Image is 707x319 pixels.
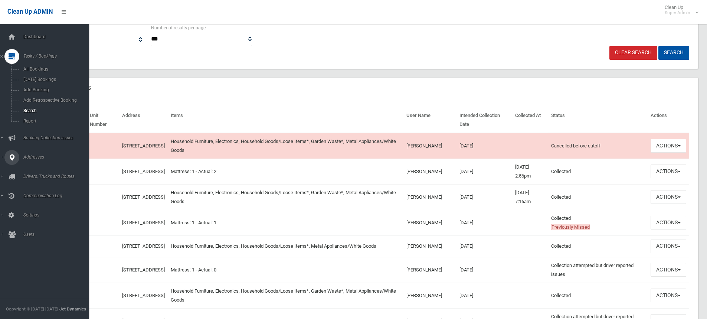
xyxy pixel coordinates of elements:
[21,87,88,92] span: Add Booking
[122,243,165,249] a: [STREET_ADDRESS]
[661,4,698,16] span: Clean Up
[59,306,86,312] strong: Jet Dynamics
[122,293,165,298] a: [STREET_ADDRESS]
[168,210,403,235] td: Mattress: 1 - Actual: 1
[548,210,648,235] td: Collected
[512,184,548,210] td: [DATE] 7:16am
[21,232,95,237] span: Users
[512,107,548,133] th: Collected At
[403,107,456,133] th: User Name
[548,283,648,308] td: Collected
[21,34,95,39] span: Dashboard
[21,108,88,113] span: Search
[403,133,456,159] td: [PERSON_NAME]
[7,8,53,15] span: Clean Up ADMIN
[456,283,512,308] td: [DATE]
[122,267,165,273] a: [STREET_ADDRESS]
[548,235,648,257] td: Collected
[456,159,512,184] td: [DATE]
[665,10,690,16] small: Super Admin
[168,283,403,308] td: Household Furniture, Electronics, Household Goods/Loose Items*, Garden Waste*, Metal Appliances/W...
[403,210,456,235] td: [PERSON_NAME]
[21,66,88,72] span: All Bookings
[403,257,456,283] td: [PERSON_NAME]
[651,216,686,230] button: Actions
[168,184,403,210] td: Household Furniture, Electronics, Household Goods/Loose Items*, Garden Waste*, Metal Appliances/W...
[403,159,456,184] td: [PERSON_NAME]
[548,133,648,159] td: Cancelled before cutoff
[6,306,58,312] span: Copyright © [DATE]-[DATE]
[168,159,403,184] td: Mattress: 1 - Actual: 2
[21,135,95,140] span: Booking Collection Issues
[119,107,168,133] th: Address
[403,283,456,308] td: [PERSON_NAME]
[548,159,648,184] td: Collected
[651,165,686,178] button: Actions
[122,143,165,149] a: [STREET_ADDRESS]
[168,133,403,159] td: Household Furniture, Electronics, Household Goods/Loose Items*, Garden Waste*, Metal Appliances/W...
[548,257,648,283] td: Collection attempted but driver reported issues
[651,289,686,302] button: Actions
[21,212,95,218] span: Settings
[658,46,689,60] button: Search
[651,139,686,153] button: Actions
[456,184,512,210] td: [DATE]
[21,98,88,103] span: Add Retrospective Booking
[456,210,512,235] td: [DATE]
[151,24,206,32] label: Number of results per page
[21,118,88,124] span: Report
[651,240,686,253] button: Actions
[21,174,95,179] span: Drivers, Trucks and Routes
[456,107,512,133] th: Intended Collection Date
[651,190,686,204] button: Actions
[512,159,548,184] td: [DATE] 2:56pm
[456,257,512,283] td: [DATE]
[87,107,119,133] th: Unit Number
[168,235,403,257] td: Household Furniture, Electronics, Household Goods/Loose Items*, Metal Appliances/White Goods
[21,193,95,198] span: Communication Log
[609,46,657,60] a: Clear Search
[548,184,648,210] td: Collected
[403,235,456,257] td: [PERSON_NAME]
[122,220,165,225] a: [STREET_ADDRESS]
[648,107,689,133] th: Actions
[21,77,88,82] span: [DATE] Bookings
[168,257,403,283] td: Mattress: 1 - Actual: 0
[548,107,648,133] th: Status
[551,224,590,230] span: Previously Missed
[21,154,95,160] span: Addresses
[21,53,95,59] span: Tasks / Bookings
[651,263,686,277] button: Actions
[403,184,456,210] td: [PERSON_NAME]
[168,107,403,133] th: Items
[456,133,512,159] td: [DATE]
[122,169,165,174] a: [STREET_ADDRESS]
[456,235,512,257] td: [DATE]
[122,194,165,200] a: [STREET_ADDRESS]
